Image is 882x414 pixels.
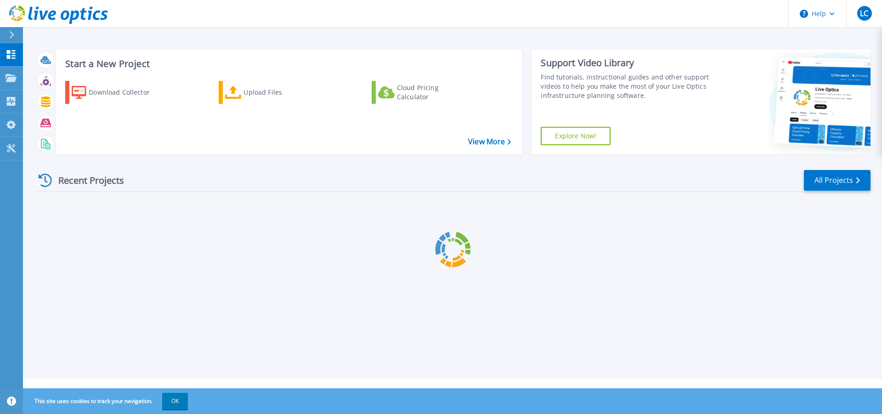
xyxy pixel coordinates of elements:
h3: Start a New Project [65,59,511,69]
a: Explore Now! [541,127,611,145]
div: Upload Files [243,83,317,102]
div: Cloud Pricing Calculator [397,83,470,102]
a: Download Collector [65,81,168,104]
div: Recent Projects [35,169,136,192]
a: View More [468,137,511,146]
a: All Projects [804,170,871,191]
span: This site uses cookies to track your navigation. [25,393,188,409]
button: OK [162,393,188,409]
a: Upload Files [219,81,321,104]
div: Support Video Library [541,57,713,69]
div: Find tutorials, instructional guides and other support videos to help you make the most of your L... [541,73,713,100]
span: LC [860,10,868,17]
div: Download Collector [89,83,162,102]
a: Cloud Pricing Calculator [372,81,474,104]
